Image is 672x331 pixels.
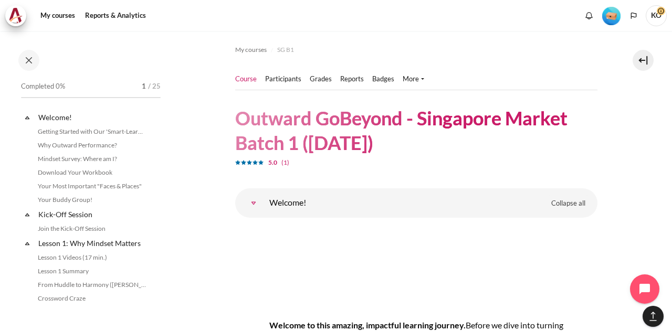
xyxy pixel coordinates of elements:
div: Show notification window with no new notifications [581,8,597,24]
a: Kick-Off Session [37,207,149,221]
a: Getting Started with Our 'Smart-Learning' Platform [35,125,149,138]
button: [[backtotopbutton]] [643,306,664,327]
a: My courses [235,44,267,56]
a: From Huddle to Harmony ([PERSON_NAME]'s Story) [35,279,149,291]
a: User menu [646,5,667,26]
a: Course [235,74,257,84]
h1: Outward GoBeyond - Singapore Market Batch 1 ([DATE]) [235,106,597,155]
span: (1) [281,158,289,166]
span: Collapse all [551,198,585,209]
a: Mindset Survey: Where am I? [35,153,149,165]
span: Collapse [22,112,33,123]
a: Download Your Workbook [35,166,149,179]
a: Badges [372,74,394,84]
div: Level #1 [602,6,621,25]
a: Why Outward Performance? [35,139,149,152]
a: Crossword Craze [35,292,149,305]
button: Languages [626,8,642,24]
a: More [403,74,424,84]
a: Completed 0% 1 / 25 [21,79,161,109]
a: Architeck Architeck [5,5,31,26]
span: 1 [142,81,146,92]
span: B [466,320,471,330]
a: My courses [37,5,79,26]
a: Welcome! [243,193,264,213]
a: Your Most Important "Faces & Places" [35,180,149,193]
span: Completed 0% [21,81,65,92]
a: Reports & Analytics [81,5,150,26]
a: Lesson 1: Why Mindset Matters [37,236,149,250]
a: Reports [340,74,364,84]
a: Your Buddy Group! [35,194,149,206]
img: Architeck [8,8,23,24]
img: Level #1 [602,7,621,25]
a: Lesson 1 Videos (17 min.) [35,251,149,264]
a: Participants [265,74,301,84]
span: / 25 [148,81,161,92]
a: Collapse all [543,195,593,212]
a: Grades [310,74,332,84]
span: Collapse [22,238,33,249]
a: Level #1 [598,6,625,25]
a: 5.0(1) [235,156,289,166]
a: Welcome! [37,110,149,124]
span: My courses [235,45,267,55]
a: Lesson 1 Summary [35,265,149,277]
a: SG B1 [277,44,294,56]
span: 5.0 [268,158,277,166]
span: SG B1 [277,45,294,55]
a: Join the Kick-Off Session [35,222,149,235]
nav: Navigation bar [235,41,597,58]
span: KO [646,5,667,26]
span: Collapse [22,209,33,220]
